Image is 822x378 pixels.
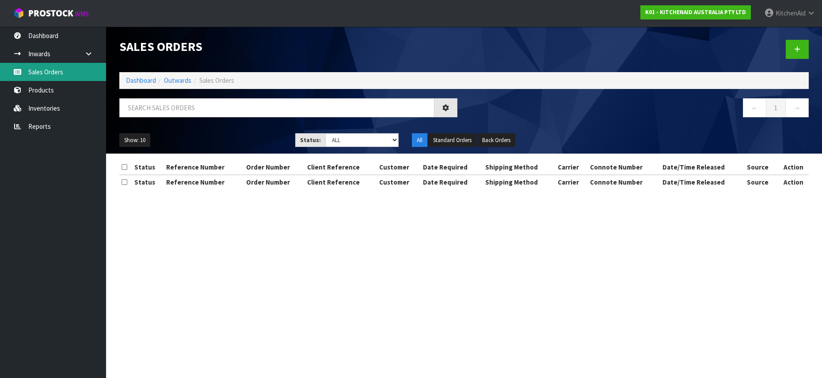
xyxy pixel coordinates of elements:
[119,40,457,54] h1: Sales Orders
[483,175,556,189] th: Shipping Method
[778,160,809,174] th: Action
[766,98,786,117] a: 1
[778,175,809,189] th: Action
[477,133,515,147] button: Back Orders
[132,175,164,189] th: Status
[645,8,746,16] strong: K01 - KITCHENAID AUSTRALIA PTY LTD
[428,133,476,147] button: Standard Orders
[13,8,24,19] img: cube-alt.png
[377,175,421,189] th: Customer
[28,8,73,19] span: ProStock
[588,160,660,174] th: Connote Number
[421,160,483,174] th: Date Required
[421,175,483,189] th: Date Required
[119,98,434,117] input: Search sales orders
[745,175,778,189] th: Source
[300,136,321,144] strong: Status:
[377,160,421,174] th: Customer
[244,175,305,189] th: Order Number
[132,160,164,174] th: Status
[305,175,377,189] th: Client Reference
[164,160,244,174] th: Reference Number
[75,10,89,18] small: WMS
[588,175,660,189] th: Connote Number
[483,160,556,174] th: Shipping Method
[412,133,427,147] button: All
[660,175,745,189] th: Date/Time Released
[164,175,244,189] th: Reference Number
[244,160,305,174] th: Order Number
[556,175,588,189] th: Carrier
[119,133,150,147] button: Show: 10
[126,76,156,85] a: Dashboard
[305,160,377,174] th: Client Reference
[164,76,191,85] a: Outwards
[471,98,809,120] nav: Page navigation
[743,98,766,117] a: ←
[556,160,588,174] th: Carrier
[660,160,745,174] th: Date/Time Released
[776,9,806,17] span: KitchenAid
[199,76,234,85] span: Sales Orders
[785,98,809,117] a: →
[745,160,778,174] th: Source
